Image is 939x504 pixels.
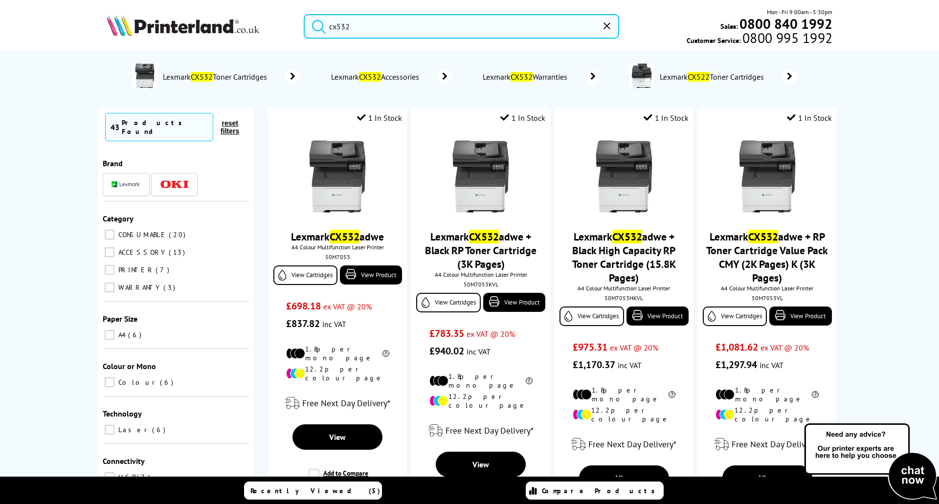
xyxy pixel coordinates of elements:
[705,294,829,302] div: 50M7053VL
[559,307,624,326] a: View Cartridges
[160,180,189,189] img: OKI
[429,372,533,390] li: 1.8p per mono page
[703,307,767,326] a: View Cartridges
[276,253,400,261] div: 50M7053
[562,294,686,302] div: 50M7053HKVL
[559,285,688,292] span: A4 Colour Multifunction Laser Printer
[720,22,738,31] span: Sales:
[107,15,291,38] a: Printerland Logo
[429,327,464,340] span: £783.35
[722,465,812,491] a: View
[322,319,346,329] span: inc VAT
[731,140,804,213] img: lexmark-cx532adwe-front-small.jpg
[105,425,114,435] input: Laser 6
[759,473,776,483] span: View
[273,243,402,251] span: A4 Colour Multifunction Laser Printer
[626,307,689,326] a: View Product
[467,347,491,356] span: inc VAT
[767,7,832,17] span: Mon - Fri 9:00am - 5:30pm
[687,33,832,45] span: Customer Service:
[105,472,114,482] input: USB 7
[572,230,676,285] a: LexmarkCX532adwe + Black High Capacity RP Toner Cartridge (15.8K Pages)
[103,456,145,466] span: Connectivity
[112,181,141,187] img: Lexmark
[116,265,155,274] span: PRINTER
[587,140,661,213] img: lexmark-cx532adwe-front-small.jpg
[573,341,607,353] span: £975.31
[760,360,783,370] span: inc VAT
[292,424,382,450] a: View
[416,271,545,278] span: A4 Colour Multifunction Laser Printer
[116,378,159,387] span: Colour
[133,64,157,88] img: 50m7053-deptimage.jpg
[760,343,809,352] span: ex VAT @ 20%
[425,230,537,271] a: LexmarkCX532adwe + Black RP Toner Cartridge (3K Pages)
[511,72,533,82] mark: CX532
[116,230,168,239] span: CONSUMABLE
[122,118,208,136] div: Products Found
[169,230,188,239] span: 20
[444,140,517,213] img: lexmark-cx532adwe-front-small.jpg
[116,425,151,434] span: Laser
[573,386,676,403] li: 1.8p per mono page
[330,70,452,84] a: LexmarkCX532Accessories
[105,230,114,240] input: CONSUMABLE 20
[659,72,768,82] span: Lexmark Toner Cartridges
[559,431,688,458] div: modal_delivery
[481,70,600,84] a: LexmarkCX532Warranties
[250,486,380,495] span: Recently Viewed (5)
[304,14,619,39] input: Search product or brand
[105,247,114,257] input: ACCESSORY 13
[618,360,642,370] span: inc VAT
[436,452,526,477] a: View
[612,230,642,243] mark: CX532
[291,230,384,243] a: LexmarkCX532adwe
[105,377,114,387] input: Colour 6
[103,158,123,168] span: Brand
[500,113,545,123] div: 1 In Stock
[160,378,176,387] span: 6
[128,330,144,339] span: 6
[741,33,832,43] span: 0800 995 1992
[748,230,778,243] mark: CX532
[103,361,156,371] span: Colour or Mono
[116,330,127,339] span: A4
[244,482,382,500] a: Recently Viewed (5)
[703,431,831,458] div: modal_delivery
[738,19,832,28] a: 0800 840 1992
[302,397,390,409] span: Free Next Day Delivery*
[162,64,300,90] a: LexmarkCX532Toner Cartridges
[107,15,259,36] img: Printerland Logo
[472,460,489,469] span: View
[429,392,533,410] li: 12.2p per colour page
[715,406,819,423] li: 12.2p per colour page
[416,417,545,444] div: modal_delivery
[573,358,615,371] span: £1,170.37
[644,113,689,123] div: 1 In Stock
[573,406,676,423] li: 12.2p per colour page
[357,113,402,123] div: 1 In Stock
[103,314,137,324] span: Paper Size
[191,72,213,82] mark: CX532
[359,72,381,82] mark: CX532
[416,293,480,312] a: View Cartridges
[715,386,819,403] li: 1.8p per mono page
[329,432,346,442] span: View
[467,329,515,339] span: ex VAT @ 20%
[301,140,374,213] img: lexmark-cx532adwe-front-small.jpg
[286,365,389,382] li: 12.2p per colour page
[802,422,939,502] img: Open Live Chat window
[429,345,464,357] span: £940.02
[629,64,654,88] img: 42C7373-conspage.jpg
[787,113,832,123] div: 1 In Stock
[116,473,135,482] span: USB
[116,283,162,292] span: WARRANTY
[163,283,178,292] span: 3
[330,230,359,243] mark: CX532
[732,438,820,450] span: Free Next Day Delivery*
[769,307,831,326] a: View Product
[446,425,534,436] span: Free Next Day Delivery*
[579,465,669,491] a: View
[103,214,134,223] span: Category
[469,230,499,243] mark: CX532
